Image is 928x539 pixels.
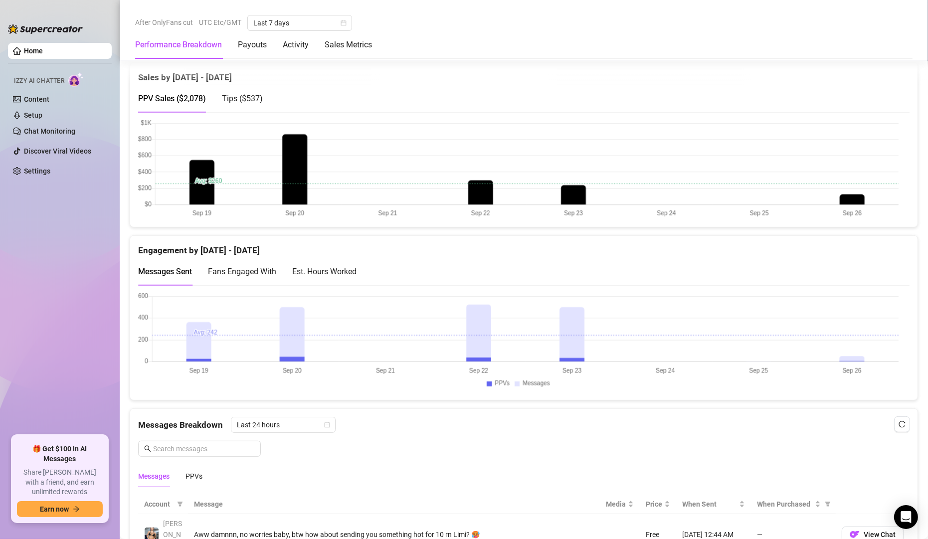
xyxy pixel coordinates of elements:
[864,531,896,539] span: View Chat
[757,499,813,510] span: When Purchased
[138,267,192,276] span: Messages Sent
[324,422,330,428] span: calendar
[175,497,185,512] span: filter
[341,20,347,26] span: calendar
[40,505,69,513] span: Earn now
[135,39,222,51] div: Performance Breakdown
[138,236,910,257] div: Engagement by [DATE] - [DATE]
[751,495,836,514] th: When Purchased
[24,47,43,55] a: Home
[24,111,42,119] a: Setup
[606,499,626,510] span: Media
[24,147,91,155] a: Discover Viral Videos
[237,417,330,432] span: Last 24 hours
[177,501,183,507] span: filter
[17,501,103,517] button: Earn nowarrow-right
[292,265,357,278] div: Est. Hours Worked
[823,497,833,512] span: filter
[199,15,241,30] span: UTC Etc/GMT
[899,421,906,428] span: reload
[8,24,83,34] img: logo-BBDzfeDw.svg
[135,15,193,30] span: After OnlyFans cut
[138,63,910,84] div: Sales by [DATE] - [DATE]
[138,417,910,433] div: Messages Breakdown
[24,167,50,175] a: Settings
[24,95,49,103] a: Content
[153,443,255,454] input: Search messages
[14,76,64,86] span: Izzy AI Chatter
[253,15,346,30] span: Last 7 days
[144,499,173,510] span: Account
[186,471,202,482] div: PPVs
[600,495,640,514] th: Media
[894,505,918,529] div: Open Intercom Messenger
[208,267,276,276] span: Fans Engaged With
[17,468,103,497] span: Share [PERSON_NAME] with a friend, and earn unlimited rewards
[676,495,751,514] th: When Sent
[283,39,309,51] div: Activity
[144,445,151,452] span: search
[222,94,263,103] span: Tips ( $537 )
[17,444,103,464] span: 🎁 Get $100 in AI Messages
[138,94,206,103] span: PPV Sales ( $2,078 )
[825,501,831,507] span: filter
[68,72,84,87] img: AI Chatter
[24,127,75,135] a: Chat Monitoring
[325,39,372,51] div: Sales Metrics
[640,495,676,514] th: Price
[188,495,600,514] th: Message
[73,506,80,513] span: arrow-right
[646,499,662,510] span: Price
[138,471,170,482] div: Messages
[238,39,267,51] div: Payouts
[682,499,737,510] span: When Sent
